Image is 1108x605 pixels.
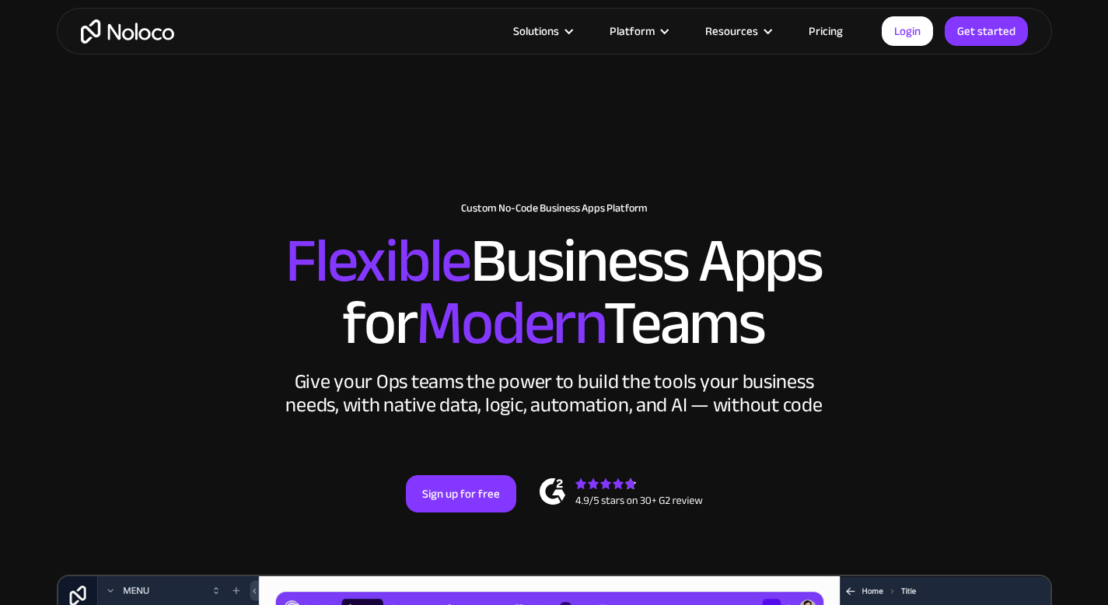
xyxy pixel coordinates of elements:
div: Give your Ops teams the power to build the tools your business needs, with native data, logic, au... [282,370,827,417]
div: Resources [705,21,758,41]
h1: Custom No-Code Business Apps Platform [72,202,1036,215]
span: Flexible [285,203,470,319]
a: Pricing [789,21,862,41]
a: Sign up for free [406,475,516,512]
h2: Business Apps for Teams [72,230,1036,355]
a: Login [882,16,933,46]
span: Modern [416,265,603,381]
a: home [81,19,174,44]
div: Solutions [513,21,559,41]
div: Platform [590,21,686,41]
div: Solutions [494,21,590,41]
div: Resources [686,21,789,41]
div: Platform [610,21,655,41]
a: Get started [945,16,1028,46]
